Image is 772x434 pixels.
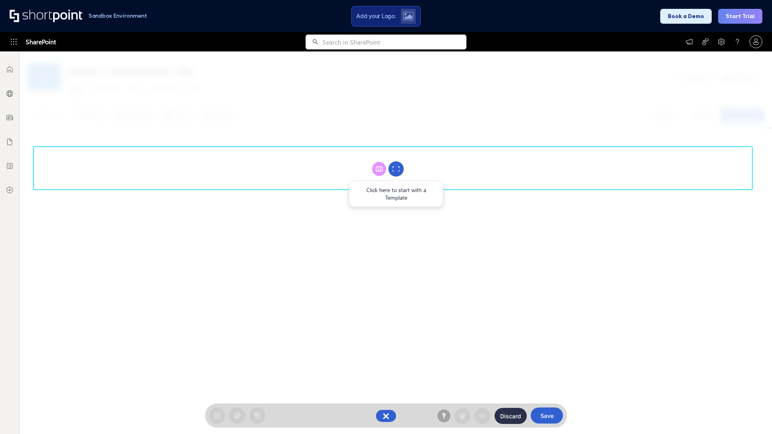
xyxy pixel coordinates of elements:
[403,12,413,20] img: Upload logo
[531,407,563,424] button: Save
[26,32,56,51] span: SharePoint
[732,395,772,434] iframe: Chat Widget
[322,35,466,49] input: Search in SharePoint
[718,9,762,24] button: Start Trial
[495,408,527,424] button: Discard
[356,12,396,20] span: Add your Logo:
[88,14,147,18] h1: Sandbox Environment
[660,9,712,24] button: Book a Demo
